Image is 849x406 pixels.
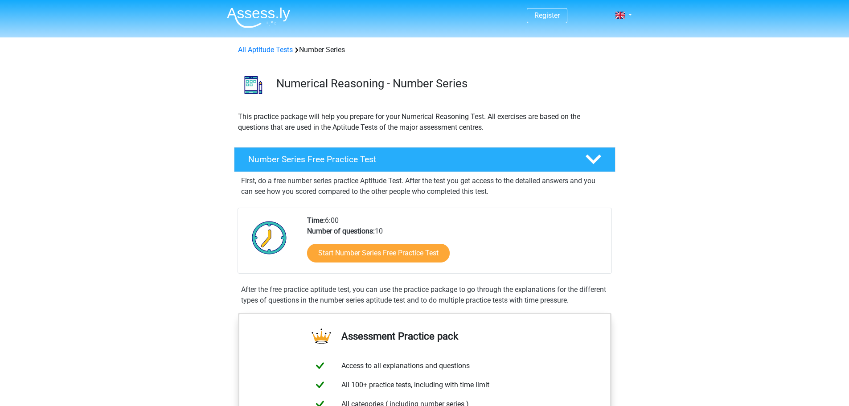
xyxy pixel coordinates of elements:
p: First, do a free number series practice Aptitude Test. After the test you get access to the detai... [241,176,608,197]
p: This practice package will help you prepare for your Numerical Reasoning Test. All exercises are ... [238,111,611,133]
div: After the free practice aptitude test, you can use the practice package to go through the explana... [238,284,612,306]
div: 6:00 10 [300,215,611,273]
b: Number of questions: [307,227,375,235]
h4: Number Series Free Practice Test [248,154,571,164]
img: number series [234,66,272,104]
div: Number Series [234,45,615,55]
img: Clock [247,215,292,260]
a: Start Number Series Free Practice Test [307,244,450,262]
b: Time: [307,216,325,225]
img: Assessly [227,7,290,28]
h3: Numerical Reasoning - Number Series [276,77,608,90]
a: Register [534,11,560,20]
a: Number Series Free Practice Test [230,147,619,172]
a: All Aptitude Tests [238,45,293,54]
